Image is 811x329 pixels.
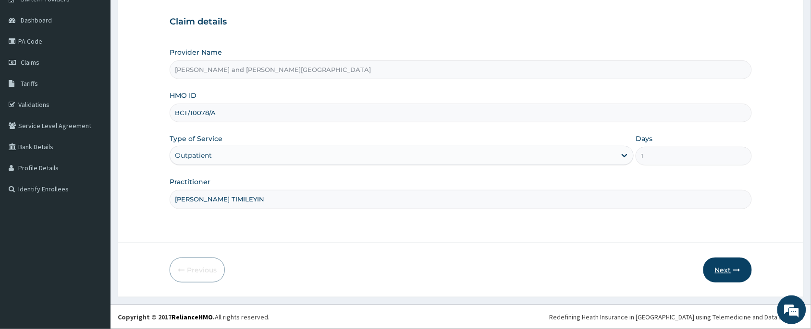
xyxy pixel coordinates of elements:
[550,312,804,322] div: Redefining Heath Insurance in [GEOGRAPHIC_DATA] using Telemedicine and Data Science!
[170,47,222,57] label: Provider Name
[170,17,752,27] h3: Claim details
[170,104,752,122] input: Enter HMO ID
[170,91,197,100] label: HMO ID
[636,134,652,143] label: Days
[118,313,215,321] strong: Copyright © 2017 .
[170,190,752,209] input: Enter Name
[111,305,811,329] footer: All rights reserved.
[703,258,752,282] button: Next
[172,313,213,321] a: RelianceHMO
[21,58,39,67] span: Claims
[170,258,225,282] button: Previous
[170,134,222,143] label: Type of Service
[21,79,38,88] span: Tariffs
[175,151,212,160] div: Outpatient
[170,177,210,187] label: Practitioner
[21,16,52,24] span: Dashboard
